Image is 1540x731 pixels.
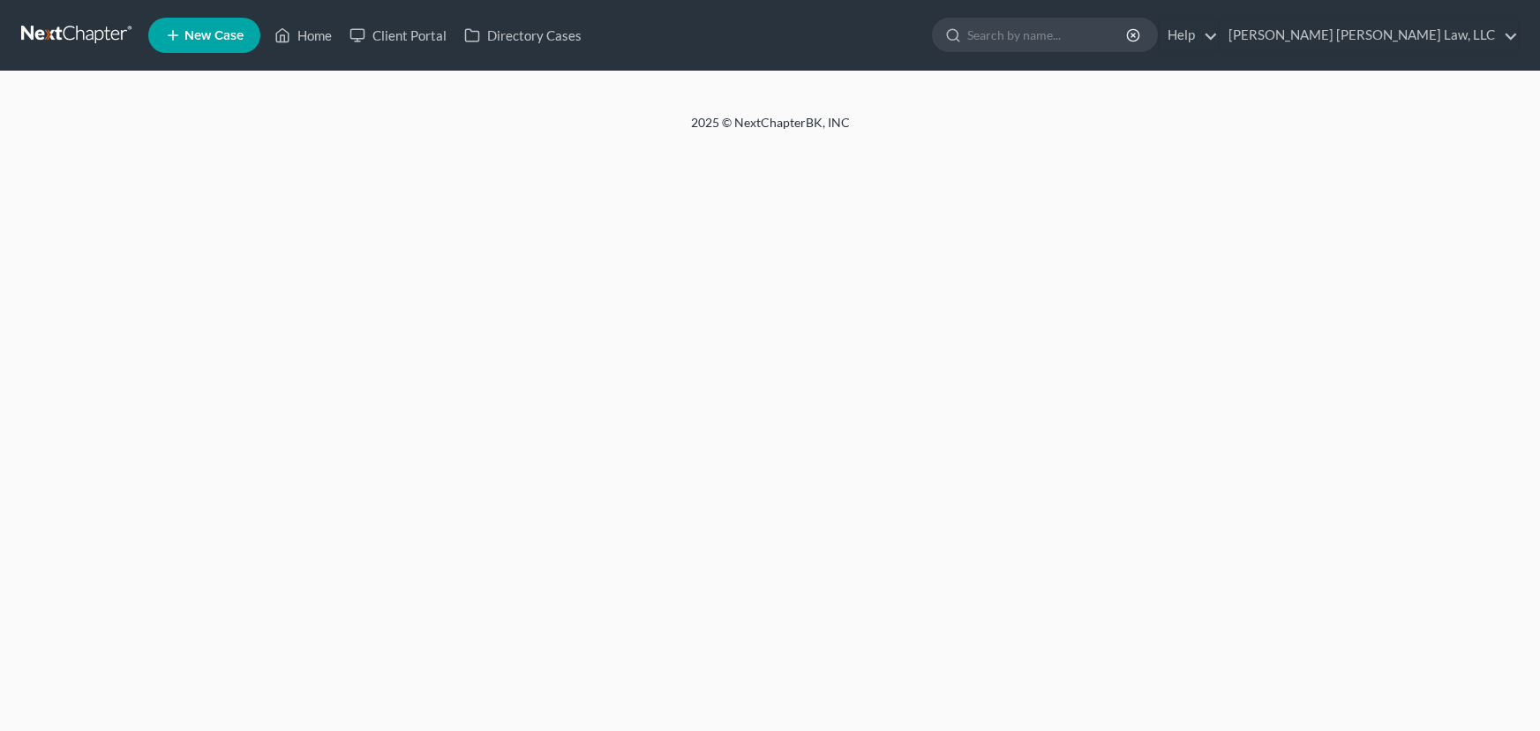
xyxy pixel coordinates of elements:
span: New Case [184,29,244,42]
div: 2025 © NextChapterBK, INC [267,114,1273,146]
a: Home [266,19,341,51]
a: Client Portal [341,19,455,51]
input: Search by name... [967,19,1129,51]
a: Directory Cases [455,19,590,51]
a: Help [1159,19,1218,51]
a: [PERSON_NAME] [PERSON_NAME] Law, LLC [1220,19,1518,51]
